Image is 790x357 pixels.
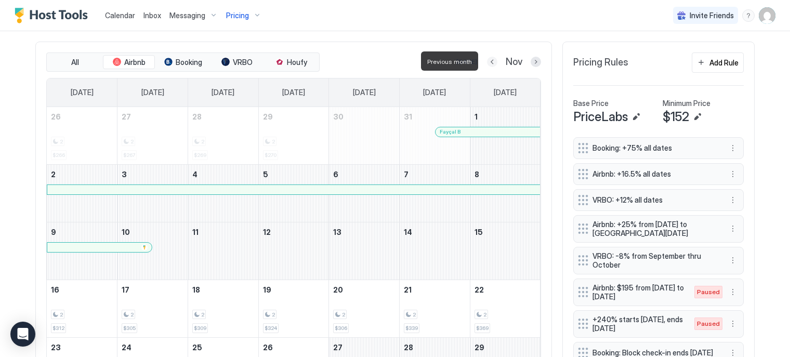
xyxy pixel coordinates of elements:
div: menu [727,254,739,267]
span: 11 [192,228,199,236]
td: November 21, 2025 [400,280,470,337]
span: [DATE] [494,88,517,97]
button: More options [727,194,739,206]
td: November 16, 2025 [47,280,117,337]
td: November 11, 2025 [188,222,258,280]
a: November 29, 2025 [470,338,541,357]
span: 2 [272,311,275,318]
span: Calendar [105,11,135,20]
a: November 7, 2025 [400,165,470,184]
span: 2 [413,311,416,318]
span: $309 [194,325,206,332]
span: Paused [697,319,720,328]
a: November 17, 2025 [117,280,188,299]
span: $312 [52,325,64,332]
button: Booking [157,55,209,70]
span: $152 [663,109,689,125]
span: 8 [475,170,479,179]
span: 3 [122,170,127,179]
a: November 9, 2025 [47,222,117,242]
td: October 30, 2025 [329,107,400,165]
a: November 1, 2025 [470,107,541,126]
a: November 13, 2025 [329,222,399,242]
a: October 30, 2025 [329,107,399,126]
button: Next month [531,57,541,67]
a: October 28, 2025 [188,107,258,126]
span: 28 [404,343,413,352]
td: October 28, 2025 [188,107,258,165]
div: menu [727,318,739,330]
span: 16 [51,285,59,294]
span: +240% starts [DATE], ends [DATE] [592,315,684,333]
div: menu [727,168,739,180]
span: Previous month [427,58,472,65]
td: November 4, 2025 [188,164,258,222]
span: Houfy [287,58,307,67]
span: Airbnb [124,58,146,67]
span: [DATE] [282,88,305,97]
span: 5 [263,170,268,179]
span: 30 [333,112,344,121]
span: 17 [122,285,129,294]
span: 7 [404,170,409,179]
span: 14 [404,228,412,236]
span: [DATE] [423,88,446,97]
td: November 18, 2025 [188,280,258,337]
a: October 27, 2025 [117,107,188,126]
a: November 21, 2025 [400,280,470,299]
span: Messaging [169,11,205,20]
span: Airbnb: $195 from [DATE] to [DATE] [592,283,684,301]
a: October 31, 2025 [400,107,470,126]
td: November 5, 2025 [258,164,329,222]
td: November 6, 2025 [329,164,400,222]
a: November 19, 2025 [259,280,329,299]
span: 27 [333,343,343,352]
a: November 25, 2025 [188,338,258,357]
button: More options [727,142,739,154]
span: [DATE] [353,88,376,97]
span: $324 [265,325,277,332]
td: November 17, 2025 [117,280,188,337]
a: November 15, 2025 [470,222,541,242]
span: 18 [192,285,200,294]
span: Pricing Rules [573,57,628,69]
div: Open Intercom Messenger [10,322,35,347]
a: Thursday [343,78,386,107]
a: Tuesday [201,78,245,107]
span: $305 [123,325,136,332]
td: November 13, 2025 [329,222,400,280]
span: 21 [404,285,412,294]
a: Saturday [483,78,527,107]
td: November 15, 2025 [470,222,541,280]
span: PriceLabs [573,109,628,125]
button: All [49,55,101,70]
a: November 14, 2025 [400,222,470,242]
span: Booking [176,58,202,67]
button: Add Rule [692,52,744,73]
span: Airbnb: +25% from [DATE] to [GEOGRAPHIC_DATA][DATE] [592,220,716,238]
div: menu [727,222,739,235]
button: Edit [630,111,642,123]
td: October 27, 2025 [117,107,188,165]
td: November 19, 2025 [258,280,329,337]
button: Previous month [487,57,497,67]
a: November 6, 2025 [329,165,399,184]
a: November 28, 2025 [400,338,470,357]
span: VRBO: -8% from September thru October [592,252,716,270]
span: 27 [122,112,131,121]
span: Booking: +75% all dates [592,143,716,153]
span: 22 [475,285,484,294]
span: 2 [342,311,345,318]
a: Host Tools Logo [15,8,93,23]
span: 2 [60,311,63,318]
span: Nov [506,56,522,68]
td: November 2, 2025 [47,164,117,222]
span: VRBO: +12% all dates [592,195,716,205]
span: VRBO [233,58,253,67]
td: November 14, 2025 [400,222,470,280]
span: 24 [122,343,131,352]
div: tab-group [46,52,320,72]
a: Inbox [143,10,161,21]
td: November 9, 2025 [47,222,117,280]
a: Wednesday [272,78,315,107]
